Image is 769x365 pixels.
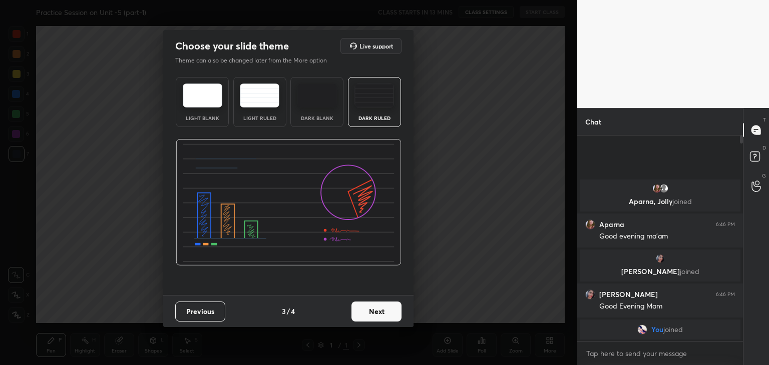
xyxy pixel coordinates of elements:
img: darkRuledTheme.de295e13.svg [354,83,394,107]
p: Aparna, Jolly [586,197,734,205]
p: Chat [577,108,609,135]
div: Dark Blank [297,115,337,120]
div: Good evening ma'am [599,231,735,241]
h6: Aparna [599,220,624,229]
button: Previous [175,301,225,321]
img: default.png [659,183,669,193]
img: a5ee5cf734fb41e38caa659d1fa827b7.jpg [652,183,662,193]
div: 6:46 PM [716,291,735,297]
img: darkRuledThemeBanner.864f114c.svg [176,139,402,266]
h2: Choose your slide theme [175,39,289,52]
h6: [PERSON_NAME] [599,290,658,299]
img: 5878e3593f9c44669b2a929936b1861e.jpg [655,253,665,263]
h5: Live support [359,43,393,49]
img: lightTheme.e5ed3b09.svg [183,83,222,107]
div: Good Evening Mam [599,301,735,311]
span: joined [663,325,683,333]
span: joined [680,266,699,276]
p: G [762,172,766,179]
img: darkTheme.f0cc69e5.svg [297,83,337,107]
img: 5878e3593f9c44669b2a929936b1861e.jpg [585,289,595,299]
p: Theme can also be changed later from the More option [175,56,337,65]
span: You [651,325,663,333]
p: T [763,116,766,123]
img: 3ec007b14afa42208d974be217fe0491.jpg [637,324,647,334]
p: [PERSON_NAME] [586,267,734,275]
span: joined [672,196,692,206]
div: Dark Ruled [354,115,395,120]
div: 6:46 PM [716,221,735,227]
div: Light Ruled [240,115,280,120]
h4: 3 [282,306,286,316]
div: grid [577,177,743,341]
h4: / [287,306,290,316]
button: Next [351,301,402,321]
div: Light Blank [182,115,222,120]
p: D [762,144,766,151]
h4: 4 [291,306,295,316]
img: a5ee5cf734fb41e38caa659d1fa827b7.jpg [585,219,595,229]
img: lightRuledTheme.5fabf969.svg [240,83,279,107]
